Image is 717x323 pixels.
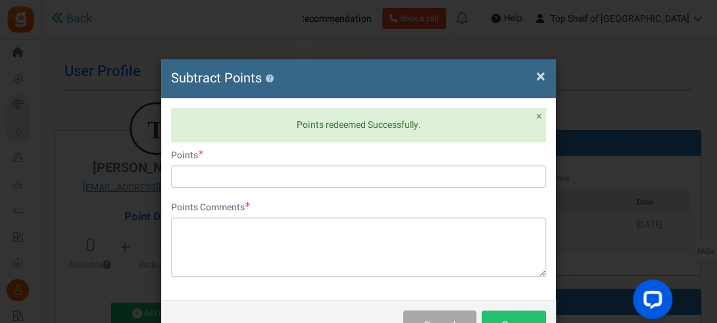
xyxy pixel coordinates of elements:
div: Points redeemed Successfully. [171,108,546,142]
label: Points Comments [171,201,250,214]
span: × [536,64,545,89]
span: × [536,108,542,125]
h4: Subtract Points [171,69,546,88]
button: ? [265,74,274,83]
label: Points [171,149,203,162]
